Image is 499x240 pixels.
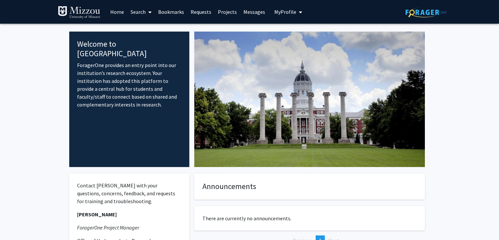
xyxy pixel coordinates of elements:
[187,0,215,23] a: Requests
[77,61,182,108] p: ForagerOne provides an entry point into our institution’s research ecosystem. Your institution ha...
[77,181,182,205] p: Contact [PERSON_NAME] with your questions, concerns, feedback, and requests for training and trou...
[274,9,296,15] span: My Profile
[5,210,28,235] iframe: Chat
[405,7,447,17] img: ForagerOne Logo
[202,214,417,222] p: There are currently no announcements.
[77,224,139,231] em: ForagerOne Project Manager
[107,0,127,23] a: Home
[155,0,187,23] a: Bookmarks
[58,6,100,19] img: University of Missouri Logo
[127,0,155,23] a: Search
[194,32,425,167] img: Cover Image
[77,39,182,59] h4: Welcome to [GEOGRAPHIC_DATA]
[240,0,268,23] a: Messages
[215,0,240,23] a: Projects
[77,211,117,218] strong: [PERSON_NAME]
[202,182,417,191] h4: Announcements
